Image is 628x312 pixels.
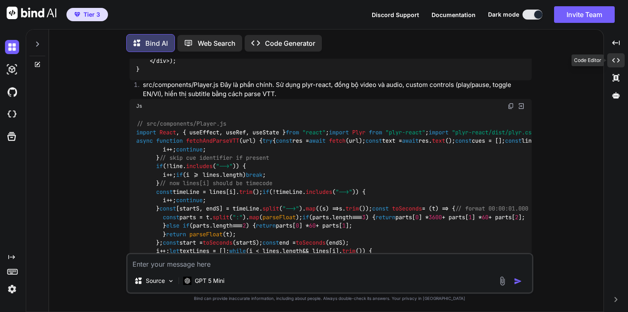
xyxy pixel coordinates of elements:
[5,40,19,54] img: darkChat
[342,248,356,255] span: trim
[366,137,382,145] span: const
[189,230,223,238] span: parseFloat
[572,54,604,66] div: Code Editor
[369,129,382,136] span: from
[183,222,189,230] span: if
[233,213,243,221] span: ":"
[296,239,326,246] span: toSeconds
[362,213,366,221] span: 3
[83,10,100,19] span: Tier 3
[167,277,174,285] img: Pick Models
[213,213,229,221] span: split
[163,213,179,221] span: const
[488,10,519,19] span: Dark mode
[282,205,299,213] span: "-->"
[136,129,156,136] span: import
[432,137,445,145] span: text
[159,180,272,187] span: // now lines[i] should be timecode
[329,137,346,145] span: fetch
[229,248,246,255] span: while
[282,248,302,255] span: length
[198,38,235,48] p: Web Search
[352,129,366,136] span: Plyr
[7,7,56,19] img: Bind AI
[265,38,315,48] p: Code Generator
[136,137,153,145] span: async
[159,205,176,213] span: const
[385,129,425,136] span: "plyr-react"
[262,137,272,145] span: try
[515,213,518,221] span: 2
[243,222,246,230] span: 2
[514,277,522,285] img: icon
[203,239,233,246] span: toSeconds
[336,188,352,196] span: "-->"
[223,171,243,178] span: length
[246,171,262,178] span: break
[342,222,346,230] span: 1
[216,163,233,170] span: "-->"
[372,10,419,19] button: Discord Support
[126,295,533,302] p: Bind can provide inaccurate information, including about people. Always double-check its answers....
[296,222,299,230] span: 0
[137,120,226,128] span: // src/components/Player.js
[136,80,532,99] li: src/components/Player.js Đây là phần chính. Sử dụng plyr-react, đồng bộ video và audio, custom co...
[375,213,395,221] span: return
[5,85,19,99] img: githubDark
[286,129,299,136] span: from
[5,282,19,296] img: settings
[163,239,179,246] span: const
[183,277,191,285] img: GPT 5 Mini
[156,137,183,145] span: function
[372,11,419,18] span: Discord Support
[372,205,389,213] span: const
[482,213,488,221] span: 60
[256,222,276,230] span: return
[136,103,142,109] span: Js
[415,213,419,221] span: 0
[505,137,522,145] span: const
[346,205,359,213] span: trim
[5,62,19,77] img: darkAi-studio
[186,137,239,145] span: fetchAndParseVTT
[302,129,326,136] span: "react"
[319,205,339,213] span: ( ) =>
[145,38,168,48] p: Bind AI
[176,146,203,153] span: continue
[322,205,326,213] span: s
[176,171,183,178] span: if
[429,213,442,221] span: 3600
[309,137,326,145] span: await
[306,188,332,196] span: includes
[452,129,538,136] span: "plyr-react/dist/plyr.css"
[243,137,253,145] span: url
[166,222,179,230] span: else
[332,213,352,221] span: length
[309,222,316,230] span: 60
[66,8,108,21] button: premiumTier 3
[432,205,435,213] span: t
[176,196,203,204] span: continue
[169,248,179,255] span: let
[276,137,292,145] span: const
[306,205,316,213] span: map
[166,230,186,238] span: return
[249,213,259,221] span: map
[554,6,615,23] button: Invite Team
[262,188,269,196] span: if
[262,205,279,213] span: split
[146,277,165,285] p: Source
[74,12,80,17] img: premium
[262,213,296,221] span: parseFloat
[159,129,176,136] span: React
[156,163,163,170] span: if
[508,103,514,109] img: copy
[392,205,422,213] span: toSeconds
[518,102,525,110] img: Open in Browser
[156,57,166,64] span: div
[469,213,472,221] span: 1
[429,129,449,136] span: import
[455,137,472,145] span: const
[5,107,19,121] img: cloudideIcon
[262,239,279,246] span: const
